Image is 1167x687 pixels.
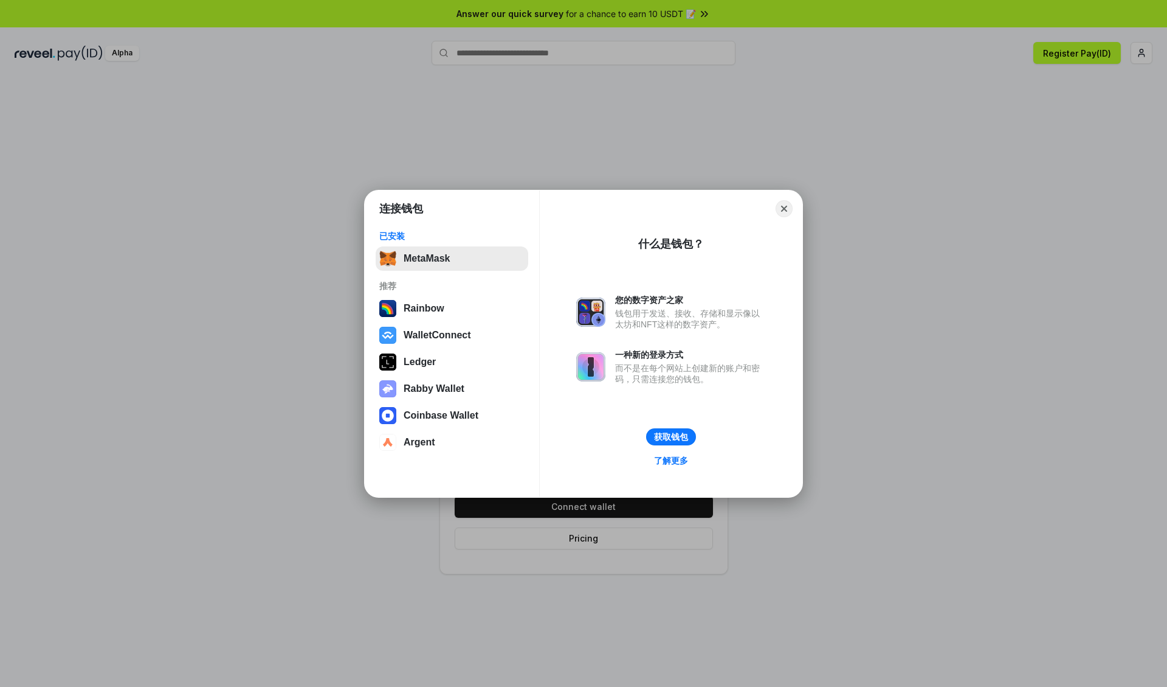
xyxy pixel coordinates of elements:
[379,354,396,371] img: svg+xml,%3Csvg%20xmlns%3D%22http%3A%2F%2Fwww.w3.org%2F2000%2Fsvg%22%20width%3D%2228%22%20height%3...
[615,363,766,385] div: 而不是在每个网站上创建新的账户和密码，只需连接您的钱包。
[638,237,704,251] div: 什么是钱包？
[576,298,605,327] img: svg+xml,%3Csvg%20xmlns%3D%22http%3A%2F%2Fwww.w3.org%2F2000%2Fsvg%22%20fill%3D%22none%22%20viewBox...
[404,410,478,421] div: Coinbase Wallet
[654,431,688,442] div: 获取钱包
[576,352,605,382] img: svg+xml,%3Csvg%20xmlns%3D%22http%3A%2F%2Fwww.w3.org%2F2000%2Fsvg%22%20fill%3D%22none%22%20viewBox...
[654,455,688,466] div: 了解更多
[379,281,525,291] div: 推荐
[404,330,471,341] div: WalletConnect
[379,380,396,397] img: svg+xml,%3Csvg%20xmlns%3D%22http%3A%2F%2Fwww.w3.org%2F2000%2Fsvg%22%20fill%3D%22none%22%20viewBox...
[615,295,766,305] div: 您的数字资产之家
[647,453,695,469] a: 了解更多
[379,231,525,242] div: 已安装
[615,308,766,330] div: 钱包用于发送、接收、存储和显示像以太坊和NFT这样的数字资产。
[776,200,793,217] button: Close
[376,377,528,401] button: Rabby Wallet
[646,428,696,445] button: 获取钱包
[379,434,396,451] img: svg+xml,%3Csvg%20width%3D%2228%22%20height%3D%2228%22%20viewBox%3D%220%200%2028%2028%22%20fill%3D...
[376,323,528,347] button: WalletConnect
[379,327,396,344] img: svg+xml,%3Csvg%20width%3D%2228%22%20height%3D%2228%22%20viewBox%3D%220%200%2028%2028%22%20fill%3D...
[404,383,464,394] div: Rabby Wallet
[376,296,528,321] button: Rainbow
[404,437,435,448] div: Argent
[379,300,396,317] img: svg+xml,%3Csvg%20width%3D%22120%22%20height%3D%22120%22%20viewBox%3D%220%200%20120%20120%22%20fil...
[404,357,436,368] div: Ledger
[404,303,444,314] div: Rainbow
[376,430,528,455] button: Argent
[379,250,396,267] img: svg+xml,%3Csvg%20fill%3D%22none%22%20height%3D%2233%22%20viewBox%3D%220%200%2035%2033%22%20width%...
[379,407,396,424] img: svg+xml,%3Csvg%20width%3D%2228%22%20height%3D%2228%22%20viewBox%3D%220%200%2028%2028%22%20fill%3D...
[404,253,450,264] div: MetaMask
[376,403,528,428] button: Coinbase Wallet
[379,201,423,216] h1: 连接钱包
[376,350,528,374] button: Ledger
[376,246,528,271] button: MetaMask
[615,349,766,360] div: 一种新的登录方式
